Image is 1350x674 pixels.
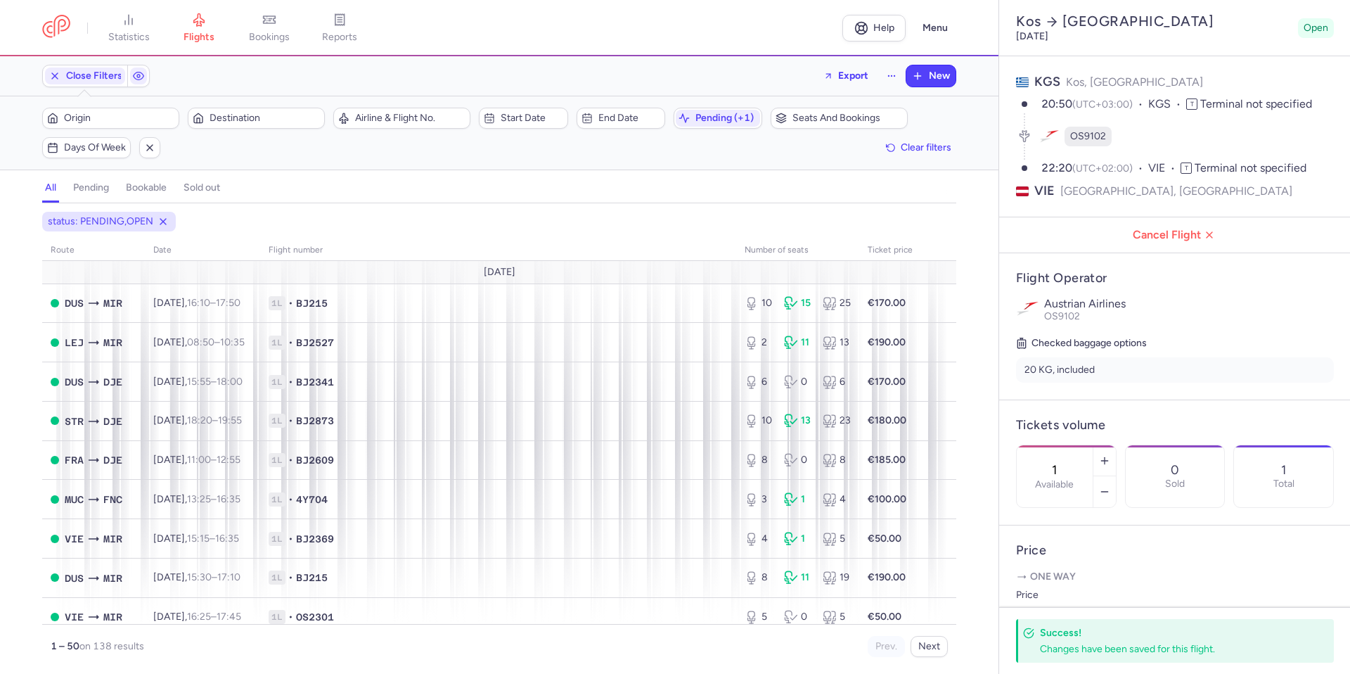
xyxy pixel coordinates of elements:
span: 1L [269,571,285,585]
a: bookings [234,13,304,44]
span: Clear filters [901,142,951,153]
span: Origin [64,113,174,124]
time: 15:15 [187,533,210,545]
h4: all [45,182,56,194]
span: reports [322,31,357,44]
div: 0 [784,610,812,624]
span: 1L [269,336,285,350]
time: 18:00 [217,376,243,388]
span: Terminal not specified [1195,161,1306,174]
strong: 1 – 50 [51,640,79,652]
strong: €170.00 [868,376,906,388]
th: date [145,240,260,261]
span: LEJ [65,335,84,350]
time: 13:25 [187,493,211,505]
span: KGS [1034,74,1060,89]
time: 11:00 [187,454,211,466]
time: 15:30 [187,571,212,583]
span: [DATE] [484,267,515,278]
strong: €170.00 [868,297,906,309]
span: 1L [269,375,285,389]
span: status: PENDING,OPEN [48,215,153,229]
div: 11 [784,336,812,350]
span: • [288,375,293,389]
strong: €190.00 [868,571,906,583]
span: • [288,571,293,585]
time: 12:55 [217,454,240,466]
div: 11 [784,571,812,585]
span: BJ2527 [296,336,334,350]
div: 6 [823,375,851,389]
span: Close Filters [66,70,122,82]
li: 20 KG, included [1016,357,1334,383]
a: statistics [94,13,164,44]
p: Austrian Airlines [1044,298,1334,310]
span: DUS [65,295,84,311]
time: [DATE] [1016,30,1048,42]
span: – [187,376,243,388]
time: 17:10 [217,571,240,583]
h4: sold out [184,182,220,194]
div: 13 [823,336,851,350]
span: 1L [269,492,285,507]
span: (UTC+03:00) [1072,98,1133,110]
span: – [187,414,242,426]
img: Austrian Airlines logo [1016,298,1039,320]
span: VIE [1034,182,1055,200]
span: BJ2341 [296,375,334,389]
span: • [288,336,293,350]
span: BJ215 [296,296,328,310]
span: [DATE], [153,493,240,505]
th: Ticket price [859,240,921,261]
span: – [187,493,240,505]
button: Start date [479,108,567,129]
div: 6 [745,375,773,389]
p: Sold [1165,478,1185,490]
div: 13 [784,414,812,428]
div: 2 [745,336,773,350]
span: BJ2369 [296,532,334,546]
div: Changes have been saved for this flight. [1040,642,1303,656]
button: New [906,65,956,87]
h4: Flight Operator [1016,270,1334,286]
span: Airline & Flight No. [355,113,465,124]
span: MIR [103,531,122,547]
span: OS2301 [296,610,334,624]
span: 1L [269,414,285,428]
time: 10:35 [220,336,245,348]
span: FRA [65,452,84,468]
div: 10 [745,296,773,310]
span: 4Y704 [296,492,328,507]
p: One way [1016,570,1334,584]
button: Origin [42,108,179,129]
div: 8 [745,571,773,585]
span: Export [838,70,868,81]
button: Clear filters [881,137,956,158]
div: 1 [784,492,812,507]
button: Next [911,636,948,657]
span: • [288,532,293,546]
span: Cancel Flight [1010,229,1339,241]
button: Seats and bookings [771,108,908,129]
span: VIE [1148,160,1181,177]
button: Export [814,65,877,87]
time: 16:25 [187,611,211,623]
span: [DATE], [153,454,240,466]
span: BJ2873 [296,414,334,428]
div: 4 [823,492,851,507]
span: DJE [103,452,122,468]
span: • [288,492,293,507]
div: 23 [823,414,851,428]
div: 3 [745,492,773,507]
div: 5 [823,532,851,546]
span: (UTC+02:00) [1072,163,1133,174]
span: – [187,611,241,623]
div: 5 [823,610,851,624]
button: Destination [188,108,325,129]
div: 8 [745,453,773,467]
time: 17:50 [216,297,240,309]
span: on 138 results [79,640,144,652]
span: DUS [65,374,84,390]
span: – [187,571,240,583]
div: 8 [823,453,851,467]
